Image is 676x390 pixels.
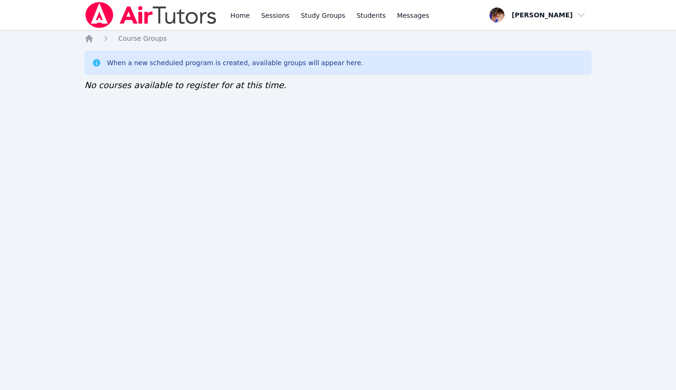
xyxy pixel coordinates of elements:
span: Course Groups [118,35,166,42]
span: No courses available to register for at this time. [84,80,286,90]
span: Messages [397,11,429,20]
img: Air Tutors [84,2,217,28]
a: Course Groups [118,34,166,43]
div: When a new scheduled program is created, available groups will appear here. [107,58,363,67]
nav: Breadcrumb [84,34,592,43]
